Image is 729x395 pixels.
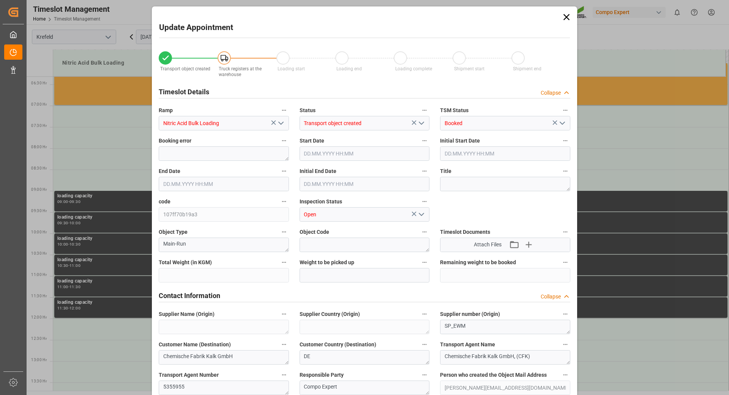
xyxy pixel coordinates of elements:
span: Remaining weight to be booked [440,259,516,267]
span: Responsible Party [300,371,344,379]
button: open menu [415,209,427,221]
span: Shipment start [454,66,484,71]
button: Booking error [279,136,289,146]
span: Initial End Date [300,167,336,175]
span: Inspection Status [300,198,342,206]
textarea: Chemische Fabrik Kalk GmbH [159,350,289,365]
button: open menu [275,117,286,129]
span: code [159,198,170,206]
input: DD.MM.YYYY HH:MM [300,146,430,161]
button: Transport Agent Name [560,339,570,349]
span: End Date [159,167,180,175]
button: Customer Name (Destination) [279,339,289,349]
span: TSM Status [440,106,469,114]
span: Start Date [300,137,324,145]
button: open menu [556,117,567,129]
button: Ramp [279,105,289,115]
span: Timeslot Documents [440,228,490,236]
textarea: SP_EWM [440,320,570,334]
span: Title [440,167,451,175]
span: Supplier Name (Origin) [159,310,215,318]
span: Weight to be picked up [300,259,354,267]
button: Title [560,166,570,176]
button: Remaining weight to be booked [560,257,570,267]
input: Type to search/select [159,116,289,130]
span: Loading end [336,66,362,71]
span: Shipment end [513,66,541,71]
span: Loading start [278,66,305,71]
span: Ramp [159,106,173,114]
textarea: Chemische Fabrik Kalk GmbH, (CFK) [440,350,570,365]
textarea: Main-Run [159,238,289,252]
span: Initial Start Date [440,137,480,145]
button: Initial End Date [420,166,429,176]
span: Customer Name (Destination) [159,341,231,349]
span: Transport Agent Name [440,341,495,349]
button: Initial Start Date [560,136,570,146]
span: Truck registers at the warehouse [219,66,262,77]
input: DD.MM.YYYY HH:MM [300,177,430,191]
button: code [279,197,289,206]
button: Customer Country (Destination) [420,339,429,349]
button: Object Type [279,227,289,237]
button: Object Code [420,227,429,237]
button: Supplier Country (Origin) [420,309,429,319]
input: DD.MM.YYYY HH:MM [440,146,570,161]
span: Transport object created [160,66,210,71]
button: Start Date [420,136,429,146]
span: Status [300,106,316,114]
button: Weight to be picked up [420,257,429,267]
span: Total Weight (in KGM) [159,259,212,267]
button: Timeslot Documents [560,227,570,237]
span: Customer Country (Destination) [300,341,376,349]
span: Person who created the Object Mail Address [440,371,547,379]
button: Status [420,105,429,115]
button: Inspection Status [420,197,429,206]
span: Supplier number (Origin) [440,310,500,318]
span: Attach Files [474,241,502,249]
div: Collapse [541,89,561,97]
div: Collapse [541,293,561,301]
textarea: Compo Expert [300,381,430,395]
button: Transport Agent Number [279,370,289,380]
textarea: 5355955 [159,381,289,395]
button: Responsible Party [420,370,429,380]
input: Type to search/select [300,116,430,130]
h2: Update Appointment [159,22,233,34]
span: Supplier Country (Origin) [300,310,360,318]
button: TSM Status [560,105,570,115]
button: Supplier number (Origin) [560,309,570,319]
span: Booking error [159,137,191,145]
button: Person who created the Object Mail Address [560,370,570,380]
input: DD.MM.YYYY HH:MM [159,177,289,191]
span: Object Code [300,228,329,236]
button: End Date [279,166,289,176]
textarea: DE [300,350,430,365]
span: Object Type [159,228,188,236]
button: Supplier Name (Origin) [279,309,289,319]
span: Transport Agent Number [159,371,219,379]
h2: Timeslot Details [159,87,209,97]
h2: Contact Information [159,290,220,301]
span: Loading complete [395,66,432,71]
button: open menu [415,117,427,129]
button: Total Weight (in KGM) [279,257,289,267]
